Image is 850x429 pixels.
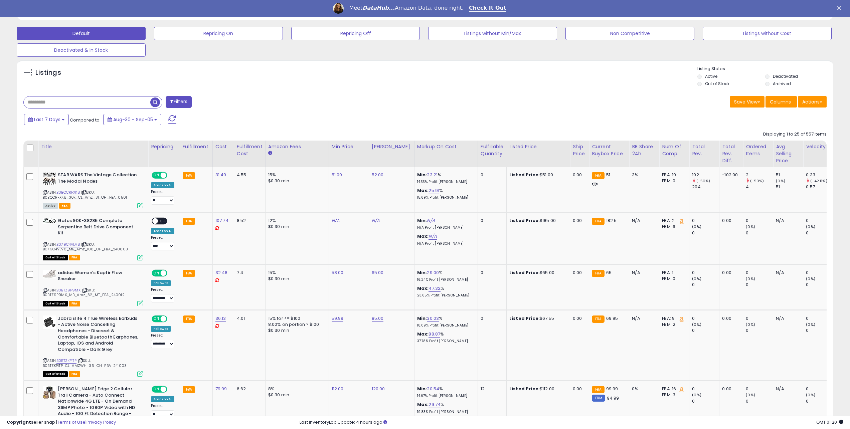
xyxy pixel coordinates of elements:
div: [PERSON_NAME] [372,143,411,150]
small: FBA [183,218,195,225]
span: 2025-09-13 01:20 GMT [816,419,843,425]
div: Meet Amazon Data, done right. [349,5,464,11]
div: Follow BB [151,280,171,286]
div: 0 [746,398,773,404]
div: Preset: [151,190,175,205]
span: 51 [606,172,610,178]
span: All listings that are currently out of stock and unavailable for purchase on Amazon [43,371,68,377]
div: 8% [268,386,324,392]
a: Privacy Policy [87,419,116,425]
div: N/A [776,386,798,392]
a: 85.00 [372,315,384,322]
a: B0BQCRFXK8 [56,190,80,195]
div: Preset: [151,404,175,419]
div: Fulfillment Cost [237,143,263,157]
button: Filters [166,96,192,108]
div: 0.00 [722,386,738,392]
div: FBA: 2 [662,218,684,224]
div: N/A [632,270,654,276]
small: (0%) [692,276,701,281]
span: ON [152,173,161,178]
a: N/A [427,217,435,224]
small: (0%) [776,178,785,184]
b: STAR WARS The Vintage Collection The Modal Nodes [58,172,139,186]
b: Listed Price: [509,172,540,178]
a: N/A [372,217,380,224]
div: 0 [692,218,719,224]
div: 0 [806,315,833,321]
div: 0 [481,172,501,178]
p: Listing States: [697,66,833,72]
label: Active [705,73,717,79]
div: 0 [692,328,719,334]
small: (-50%) [696,178,710,184]
div: 0 [481,218,501,224]
p: 14.67% Profit [PERSON_NAME] [417,394,473,398]
b: Max: [417,233,429,239]
a: 107.74 [215,217,228,224]
b: Listed Price: [509,386,540,392]
div: Close [837,6,844,10]
b: Max: [417,401,429,408]
div: N/A [776,315,798,321]
div: % [417,188,473,200]
a: 88.87 [429,331,440,338]
div: 4 [746,184,773,190]
b: Listed Price: [509,269,540,276]
small: FBA [183,270,195,277]
h5: Listings [35,68,61,77]
div: $185.00 [509,218,565,224]
a: 36.13 [215,315,226,322]
div: FBA: 19 [662,172,684,178]
div: Amazon AI [151,228,174,234]
div: $67.55 [509,315,565,321]
span: 65 [606,269,612,276]
div: 12% [268,218,324,224]
div: $0.30 min [268,224,324,230]
div: FBM: 0 [662,178,684,184]
div: FBA: 16 [662,386,684,392]
a: Terms of Use [57,419,86,425]
img: 51R12YUTH1L._SL40_.jpg [43,386,56,399]
div: -102.00 [722,172,738,178]
img: 51LJBYcPu-L._SL40_.jpg [43,172,56,185]
div: $51.00 [509,172,565,178]
div: 0 [692,282,719,288]
span: OFF [166,316,177,321]
b: Min: [417,217,427,224]
small: FBA [592,218,604,225]
a: Check It Out [469,5,506,12]
div: Title [41,143,145,150]
div: 7.4 [237,270,260,276]
div: % [417,270,473,282]
th: The percentage added to the cost of goods (COGS) that forms the calculator for Min & Max prices. [414,141,478,167]
span: Aug-30 - Sep-05 [113,116,153,123]
img: 412itchpS4L._SL40_.jpg [43,218,56,224]
span: All listings that are currently out of stock and unavailable for purchase on Amazon [43,255,68,260]
div: 0 [692,386,719,392]
div: Min Price [332,143,366,150]
div: Velocity [806,143,830,150]
b: [PERSON_NAME] Edge 2 Cellular Trail Camera - Auto Connect Nationwide 4G LTE - On Demand 36MP Phot... [58,386,139,425]
div: N/A [776,218,798,224]
div: BB Share 24h. [632,143,656,157]
div: $112.00 [509,386,565,392]
div: Last InventoryLab Update: 4 hours ago. [300,419,843,426]
small: (0%) [746,392,755,398]
small: Amazon Fees. [268,150,272,156]
div: 0 [806,282,833,288]
button: Default [17,27,146,40]
div: Total Rev. Diff. [722,143,740,164]
small: (0%) [806,392,815,398]
p: 16.24% Profit [PERSON_NAME] [417,277,473,282]
span: | SKU: B0BTZKP1TP_CL_AMZWH_36_OH_FBA_241003 [43,358,127,368]
div: Fulfillable Quantity [481,143,504,157]
div: 15% for <= $100 [268,315,324,321]
small: (0%) [692,392,701,398]
div: 0 [806,386,833,392]
span: ON [152,270,161,276]
button: Repricing On [154,27,283,40]
b: Max: [417,331,429,337]
span: Compared to: [70,117,101,123]
div: 51 [776,184,803,190]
